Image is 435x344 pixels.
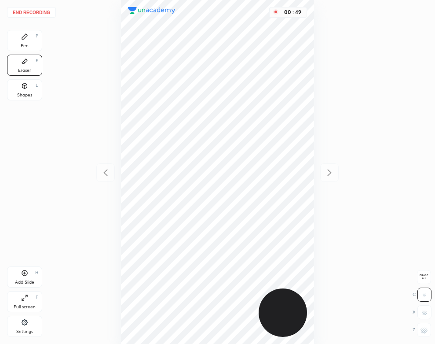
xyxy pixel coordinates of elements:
[16,329,33,334] div: Settings
[36,34,38,38] div: P
[36,83,38,88] div: L
[7,7,56,18] button: End recording
[17,93,32,97] div: Shapes
[36,59,38,63] div: E
[18,68,31,73] div: Eraser
[14,305,36,309] div: Full screen
[413,323,431,337] div: Z
[35,270,38,275] div: H
[128,7,175,14] img: logo.38c385cc.svg
[282,9,303,15] div: 00 : 49
[36,295,38,300] div: F
[413,305,431,319] div: X
[21,44,29,48] div: Pen
[417,274,431,280] span: Erase all
[15,280,34,285] div: Add Slide
[413,288,431,302] div: C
